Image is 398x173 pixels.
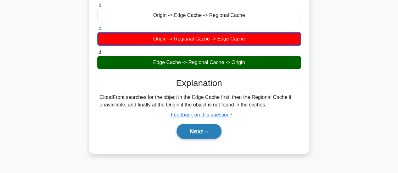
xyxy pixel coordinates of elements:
div: Origin -> Regional Cache -> Edge Cache [97,32,301,46]
span: c. [98,25,102,31]
div: Edge Cache -> Regional Cache -> Origin [97,56,301,69]
a: Feedback on this question? [171,112,233,117]
h3: Explanation [101,78,297,89]
div: CloudFront searches for the object in the Edge Cache first, then the Regional Cache if unavailabl... [100,94,299,109]
button: Next [177,124,221,139]
span: b. [98,2,103,8]
span: d. [98,49,103,55]
div: Origin -> Edge Cache -> Regional Cache [97,9,301,22]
